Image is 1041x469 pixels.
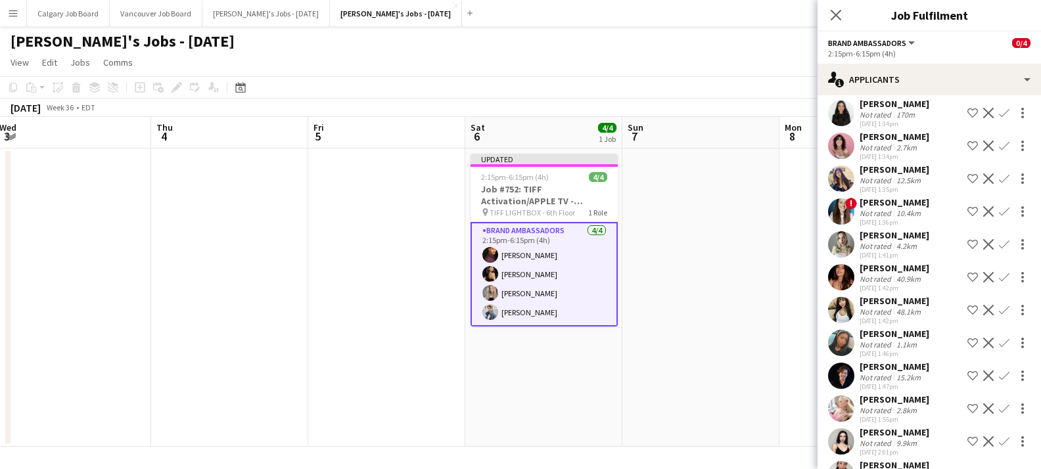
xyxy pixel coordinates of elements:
[330,1,462,26] button: [PERSON_NAME]'s Jobs - [DATE]
[860,164,929,175] div: [PERSON_NAME]
[98,54,138,71] a: Comms
[11,56,29,68] span: View
[894,274,923,284] div: 40.9km
[860,110,894,120] div: Not rated
[471,183,618,207] h3: Job #752: TIFF Activation/APPLE TV - [GEOGRAPHIC_DATA]
[860,120,929,128] div: [DATE] 1:34pm
[471,222,618,326] app-card-role: Brand Ambassadors4/42:15pm-6:15pm (4h)[PERSON_NAME][PERSON_NAME][PERSON_NAME][PERSON_NAME]
[65,54,95,71] a: Jobs
[860,372,894,382] div: Not rated
[860,241,894,251] div: Not rated
[154,129,173,144] span: 4
[845,198,857,210] span: !
[860,361,929,372] div: [PERSON_NAME]
[860,448,929,457] div: [DATE] 2:01pm
[894,143,919,152] div: 2.7km
[828,49,1030,58] div: 2:15pm-6:15pm (4h)
[860,274,894,284] div: Not rated
[860,262,929,274] div: [PERSON_NAME]
[860,340,894,349] div: Not rated
[894,307,923,317] div: 48.1km
[860,307,894,317] div: Not rated
[11,101,41,114] div: [DATE]
[471,154,618,326] app-job-card: Updated2:15pm-6:15pm (4h)4/4Job #752: TIFF Activation/APPLE TV - [GEOGRAPHIC_DATA] TIFF LIGHTBOX ...
[490,208,575,217] span: TIFF LIGHTBOX - 6th Floor
[43,102,76,112] span: Week 36
[860,131,929,143] div: [PERSON_NAME]
[860,382,929,391] div: [DATE] 1:47pm
[894,175,923,185] div: 12.5km
[894,110,917,120] div: 170m
[11,32,235,51] h1: [PERSON_NAME]'s Jobs - [DATE]
[860,295,929,307] div: [PERSON_NAME]
[860,218,929,227] div: [DATE] 1:36pm
[783,129,802,144] span: 8
[42,56,57,68] span: Edit
[818,7,1041,24] h3: Job Fulfilment
[894,340,919,349] div: 1.1km
[599,134,616,144] div: 1 Job
[70,56,90,68] span: Jobs
[860,349,929,358] div: [DATE] 1:46pm
[860,415,929,424] div: [DATE] 1:55pm
[894,372,923,382] div: 15.2km
[1012,38,1030,48] span: 0/4
[860,393,929,405] div: [PERSON_NAME]
[860,426,929,438] div: [PERSON_NAME]
[860,98,929,110] div: [PERSON_NAME]
[471,154,618,164] div: Updated
[894,241,919,251] div: 4.2km
[202,1,330,26] button: [PERSON_NAME]'s Jobs - [DATE]
[828,38,906,48] span: Brand Ambassadors
[598,123,616,133] span: 4/4
[860,251,929,259] div: [DATE] 1:41pm
[894,438,919,448] div: 9.9km
[469,129,485,144] span: 6
[471,122,485,133] span: Sat
[860,185,929,194] div: [DATE] 1:35pm
[894,208,923,218] div: 10.4km
[860,175,894,185] div: Not rated
[588,208,607,217] span: 1 Role
[628,122,643,133] span: Sun
[313,122,324,133] span: Fri
[860,143,894,152] div: Not rated
[81,102,95,112] div: EDT
[103,56,133,68] span: Comms
[860,328,929,340] div: [PERSON_NAME]
[860,438,894,448] div: Not rated
[37,54,62,71] a: Edit
[860,196,929,208] div: [PERSON_NAME]
[860,317,929,325] div: [DATE] 1:42pm
[27,1,110,26] button: Calgary Job Board
[860,284,929,292] div: [DATE] 1:42pm
[110,1,202,26] button: Vancouver Job Board
[481,172,549,182] span: 2:15pm-6:15pm (4h)
[860,152,929,161] div: [DATE] 1:34pm
[5,54,34,71] a: View
[312,129,324,144] span: 5
[828,38,917,48] button: Brand Ambassadors
[860,229,929,241] div: [PERSON_NAME]
[626,129,643,144] span: 7
[894,405,919,415] div: 2.8km
[156,122,173,133] span: Thu
[860,208,894,218] div: Not rated
[589,172,607,182] span: 4/4
[860,405,894,415] div: Not rated
[785,122,802,133] span: Mon
[818,64,1041,95] div: Applicants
